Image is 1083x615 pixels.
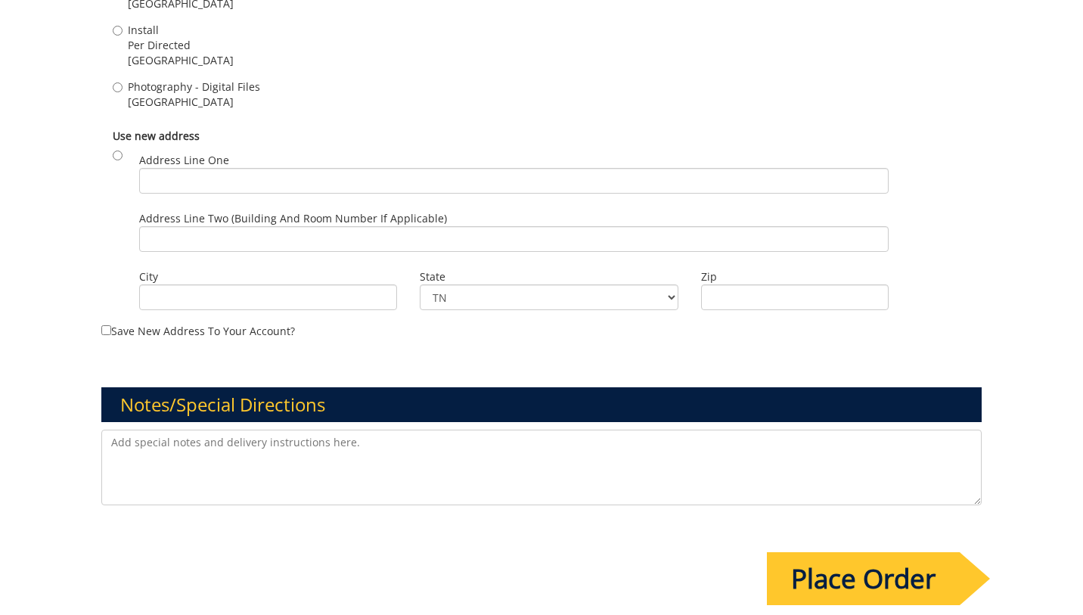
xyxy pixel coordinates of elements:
[113,82,123,92] input: Photography - Digital Files [GEOGRAPHIC_DATA]
[767,552,960,605] input: Place Order
[113,129,200,143] b: Use new address
[139,284,397,310] input: City
[128,38,234,53] span: Per Directed
[701,284,889,310] input: Zip
[101,387,981,422] h3: Notes/Special Directions
[128,79,260,95] span: Photography - Digital Files
[128,23,234,38] span: Install
[128,95,260,110] span: [GEOGRAPHIC_DATA]
[139,153,889,194] label: Address Line One
[420,269,678,284] label: State
[113,26,123,36] input: Install Per Directed [GEOGRAPHIC_DATA]
[139,269,397,284] label: City
[139,211,889,252] label: Address Line Two (Building and Room Number if applicable)
[139,226,889,252] input: Address Line Two (Building and Room Number if applicable)
[701,269,889,284] label: Zip
[101,325,111,335] input: Save new address to your account?
[139,168,889,194] input: Address Line One
[128,53,234,68] span: [GEOGRAPHIC_DATA]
